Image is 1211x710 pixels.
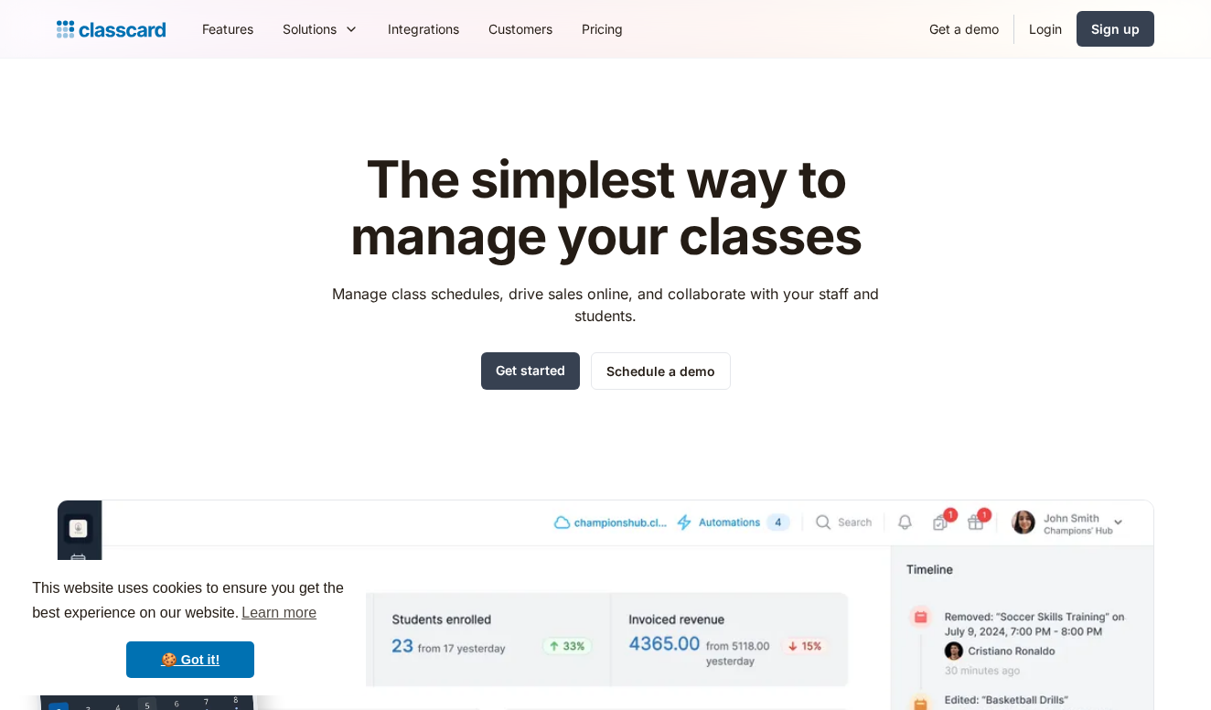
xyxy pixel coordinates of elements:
p: Manage class schedules, drive sales online, and collaborate with your staff and students. [316,283,896,327]
a: Schedule a demo [591,352,731,390]
a: Get a demo [915,8,1013,49]
a: Customers [474,8,567,49]
a: Integrations [373,8,474,49]
a: learn more about cookies [239,599,319,627]
span: This website uses cookies to ensure you get the best experience on our website. [32,577,348,627]
a: Features [188,8,268,49]
a: home [57,16,166,42]
div: Solutions [268,8,373,49]
div: Solutions [283,19,337,38]
a: Login [1014,8,1077,49]
a: dismiss cookie message [126,641,254,678]
div: Sign up [1091,19,1140,38]
a: Sign up [1077,11,1154,47]
div: cookieconsent [15,560,366,695]
a: Get started [481,352,580,390]
a: Pricing [567,8,638,49]
h1: The simplest way to manage your classes [316,152,896,264]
